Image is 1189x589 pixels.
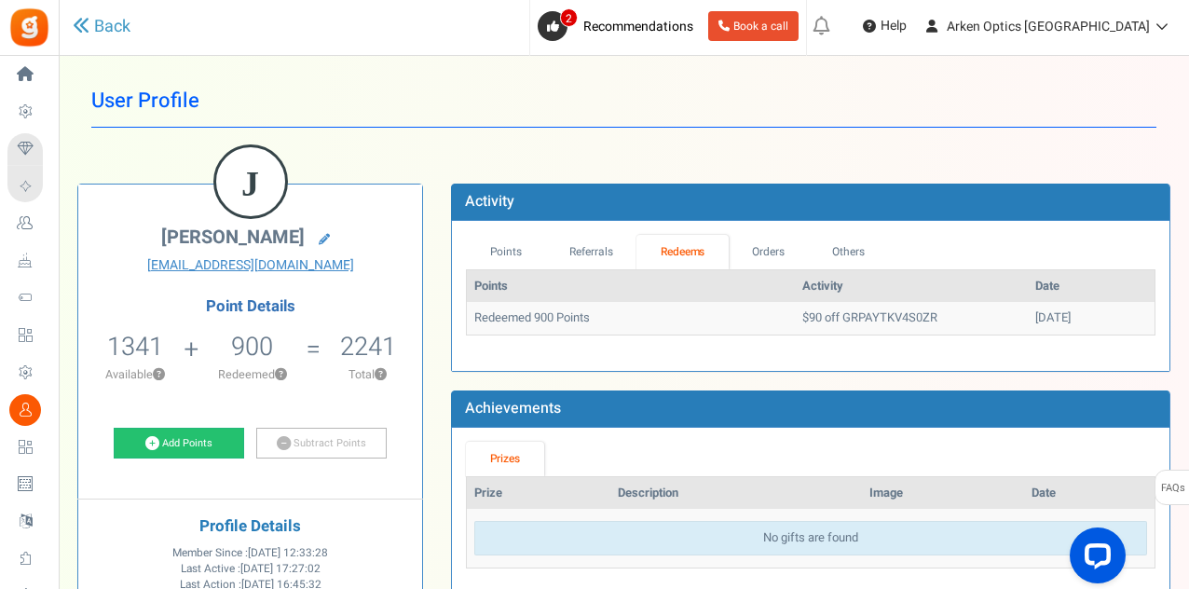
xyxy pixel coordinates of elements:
td: [DATE] [1028,302,1155,335]
a: Help [855,11,914,41]
h1: User Profile [91,75,1156,128]
span: Recommendations [583,17,693,36]
h4: Point Details [78,298,422,315]
button: ? [275,369,287,381]
td: $90 off GRPAYTKV4S0ZR [795,302,1028,335]
span: 1341 [107,328,163,365]
th: Date [1028,270,1155,303]
p: Available [88,366,182,383]
h5: 2241 [340,333,396,361]
span: 2 [560,8,578,27]
img: Gratisfaction [8,7,50,48]
th: Date [1024,477,1155,510]
a: Points [466,235,546,269]
span: Last Active : [181,561,321,577]
p: Redeemed [200,366,304,383]
td: Redeemed 900 Points [467,302,795,335]
div: No gifts are found [474,521,1147,555]
a: Prizes [466,442,544,476]
h5: 900 [231,333,273,361]
th: Image [862,477,1024,510]
a: Add Points [114,428,244,459]
span: Arken Optics [GEOGRAPHIC_DATA] [947,17,1150,36]
b: Activity [465,190,514,212]
span: [DATE] 12:33:28 [248,545,328,561]
th: Description [610,477,862,510]
span: [DATE] 17:27:02 [240,561,321,577]
a: Referrals [546,235,637,269]
span: FAQs [1160,471,1185,506]
a: Book a call [708,11,799,41]
span: Member Since : [172,545,328,561]
button: ? [375,369,387,381]
a: 2 Recommendations [538,11,701,41]
a: Orders [729,235,809,269]
b: Achievements [465,397,561,419]
p: Total [322,366,413,383]
figcaption: J [216,147,285,220]
a: Redeems [636,235,729,269]
a: Others [809,235,889,269]
span: [PERSON_NAME] [161,224,305,251]
button: ? [153,369,165,381]
th: Activity [795,270,1028,303]
h4: Profile Details [92,518,408,536]
a: [EMAIL_ADDRESS][DOMAIN_NAME] [92,256,408,275]
a: Subtract Points [256,428,387,459]
span: Help [876,17,907,35]
th: Prize [467,477,610,510]
th: Points [467,270,795,303]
